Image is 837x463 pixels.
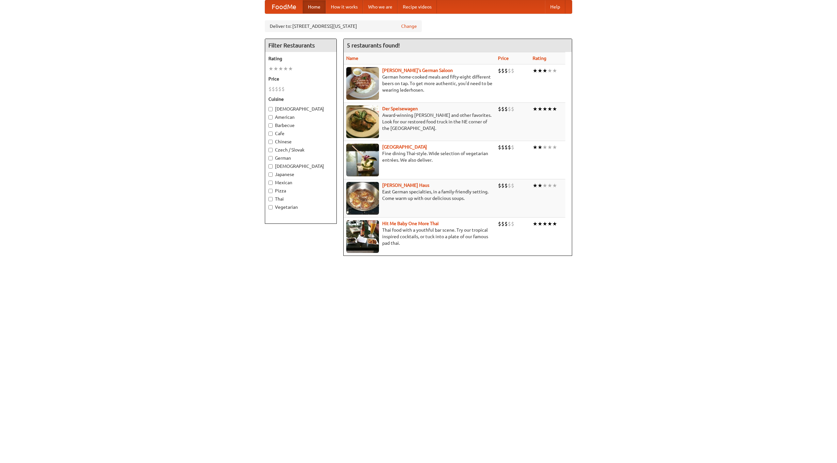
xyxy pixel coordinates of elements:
input: Barbecue [268,123,273,128]
li: $ [504,220,508,227]
input: [DEMOGRAPHIC_DATA] [268,164,273,169]
li: ★ [533,144,538,151]
a: Recipe videos [398,0,437,13]
li: ★ [552,182,557,189]
a: Price [498,56,509,61]
li: $ [504,67,508,74]
input: [DEMOGRAPHIC_DATA] [268,107,273,111]
li: $ [501,144,504,151]
a: [PERSON_NAME]'s German Saloon [382,68,453,73]
label: American [268,114,333,120]
li: $ [282,85,285,93]
h5: Rating [268,55,333,62]
li: $ [498,67,501,74]
li: $ [501,182,504,189]
li: ★ [547,105,552,113]
label: Chinese [268,138,333,145]
img: kohlhaus.jpg [346,182,379,215]
li: $ [511,67,514,74]
input: Vegetarian [268,205,273,209]
label: [DEMOGRAPHIC_DATA] [268,163,333,169]
input: German [268,156,273,160]
p: Award-winning [PERSON_NAME] and other favorites. Look for our restored food truck in the NE corne... [346,112,493,132]
input: Cafe [268,132,273,136]
li: ★ [533,105,538,113]
a: Hit Me Baby One More Thai [382,221,439,226]
li: $ [501,105,504,113]
img: esthers.jpg [346,67,379,100]
li: $ [498,220,501,227]
label: Czech / Slovak [268,147,333,153]
li: ★ [547,144,552,151]
label: Vegetarian [268,204,333,210]
li: ★ [288,65,293,72]
li: ★ [542,182,547,189]
label: [DEMOGRAPHIC_DATA] [268,106,333,112]
img: babythai.jpg [346,220,379,253]
input: Chinese [268,140,273,144]
a: Der Speisewagen [382,106,418,111]
li: ★ [542,144,547,151]
input: Pizza [268,189,273,193]
li: $ [511,144,514,151]
a: Name [346,56,358,61]
li: $ [278,85,282,93]
li: ★ [268,65,273,72]
label: Mexican [268,179,333,186]
p: East German specialties, in a family-friendly setting. Come warm up with our delicious soups. [346,188,493,202]
label: Japanese [268,171,333,178]
a: [PERSON_NAME] Haus [382,183,429,188]
label: Barbecue [268,122,333,129]
li: $ [504,105,508,113]
p: Fine dining Thai-style. Wide selection of vegetarian entrées. We also deliver. [346,150,493,163]
a: Help [545,0,565,13]
li: $ [504,144,508,151]
li: ★ [538,67,542,74]
li: ★ [552,67,557,74]
li: $ [508,144,511,151]
li: ★ [538,182,542,189]
a: Change [401,23,417,29]
li: ★ [542,105,547,113]
li: $ [275,85,278,93]
li: ★ [552,220,557,227]
li: ★ [552,105,557,113]
li: $ [501,67,504,74]
li: ★ [542,67,547,74]
a: Rating [533,56,546,61]
a: Home [303,0,326,13]
p: German home-cooked meals and fifty-eight different beers on tap. To get more authentic, you'd nee... [346,74,493,93]
li: ★ [278,65,283,72]
li: $ [508,105,511,113]
li: ★ [547,67,552,74]
li: ★ [533,67,538,74]
div: Deliver to: [STREET_ADDRESS][US_STATE] [265,20,422,32]
li: $ [508,67,511,74]
li: $ [272,85,275,93]
h5: Price [268,76,333,82]
li: $ [268,85,272,93]
input: Mexican [268,181,273,185]
li: ★ [547,182,552,189]
a: FoodMe [265,0,303,13]
li: $ [511,182,514,189]
label: Pizza [268,187,333,194]
li: $ [511,105,514,113]
li: ★ [533,220,538,227]
li: $ [508,220,511,227]
li: $ [504,182,508,189]
p: Thai food with a youthful bar scene. Try our tropical inspired cocktails, or tuck into a plate of... [346,227,493,246]
li: ★ [273,65,278,72]
input: Japanese [268,172,273,177]
a: How it works [326,0,363,13]
input: Czech / Slovak [268,148,273,152]
li: ★ [538,105,542,113]
li: ★ [533,182,538,189]
li: $ [511,220,514,227]
ng-pluralize: 5 restaurants found! [347,42,400,48]
a: [GEOGRAPHIC_DATA] [382,144,427,150]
